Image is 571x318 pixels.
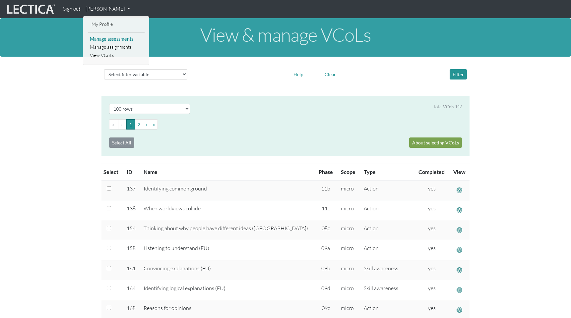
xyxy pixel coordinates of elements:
[414,220,449,240] td: yes
[360,200,414,220] td: Action
[414,164,449,180] th: Completed
[337,164,360,180] th: Scope
[414,200,449,220] td: yes
[101,164,123,180] th: Select
[150,119,158,130] button: Go to last page
[314,164,337,180] th: Phase
[123,240,140,260] td: 158
[457,246,462,253] span: See vcol
[414,180,449,200] td: yes
[140,260,314,280] td: Convincing explanations (EU)
[60,3,83,16] a: Sign out
[143,119,150,130] button: Go to next page
[109,119,462,130] ul: Pagination
[314,200,337,220] td: 11c
[337,240,360,260] td: micro
[457,227,462,234] span: See vcol
[109,137,134,148] a: Select All
[360,180,414,200] td: Action
[140,280,314,300] td: Identifying logical explanations (EU)
[457,267,462,274] span: See vcol
[457,306,462,313] span: See vcol
[360,164,414,180] th: Type
[123,260,140,280] td: 161
[140,220,314,240] td: Thinking about why people have different ideas ([GEOGRAPHIC_DATA])
[360,260,414,280] td: Skill awareness
[140,240,314,260] td: Listening to understand (EU)
[140,180,314,200] td: Identifying common ground
[414,280,449,300] td: yes
[123,220,140,240] td: 154
[337,280,360,300] td: micro
[360,280,414,300] td: Skill awareness
[457,287,462,293] span: See vcol
[433,104,462,110] div: Total VCols 147
[123,280,140,300] td: 164
[337,220,360,240] td: micro
[140,164,314,180] th: Name
[450,69,467,79] button: Filter
[360,220,414,240] td: Action
[414,260,449,280] td: yes
[140,200,314,220] td: When worldviews collide
[123,164,140,180] th: ID
[322,69,339,79] button: Clear
[123,200,140,220] td: 138
[337,260,360,280] td: micro
[414,240,449,260] td: yes
[337,180,360,200] td: micro
[126,119,135,130] button: Go to page 1
[5,25,566,45] h1: View & manage VCoLs
[5,3,55,16] img: lecticalive
[449,164,470,180] th: View
[88,35,145,43] a: Manage assessments
[88,51,145,60] a: View VCoLs
[290,69,306,79] button: Help
[123,180,140,200] td: 137
[457,187,462,194] span: See vcol
[314,260,337,280] td: 09b
[457,207,462,214] span: See vcol
[360,240,414,260] td: Action
[337,200,360,220] td: micro
[90,20,143,28] a: My Profile
[314,240,337,260] td: 09a
[314,220,337,240] td: 08c
[314,180,337,200] td: 11b
[83,3,133,16] a: [PERSON_NAME]
[290,70,306,77] a: Help
[88,43,145,51] a: Manage assignments
[409,137,462,148] a: About selecting VCoLs
[135,119,143,130] button: Go to page 2
[314,280,337,300] td: 09d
